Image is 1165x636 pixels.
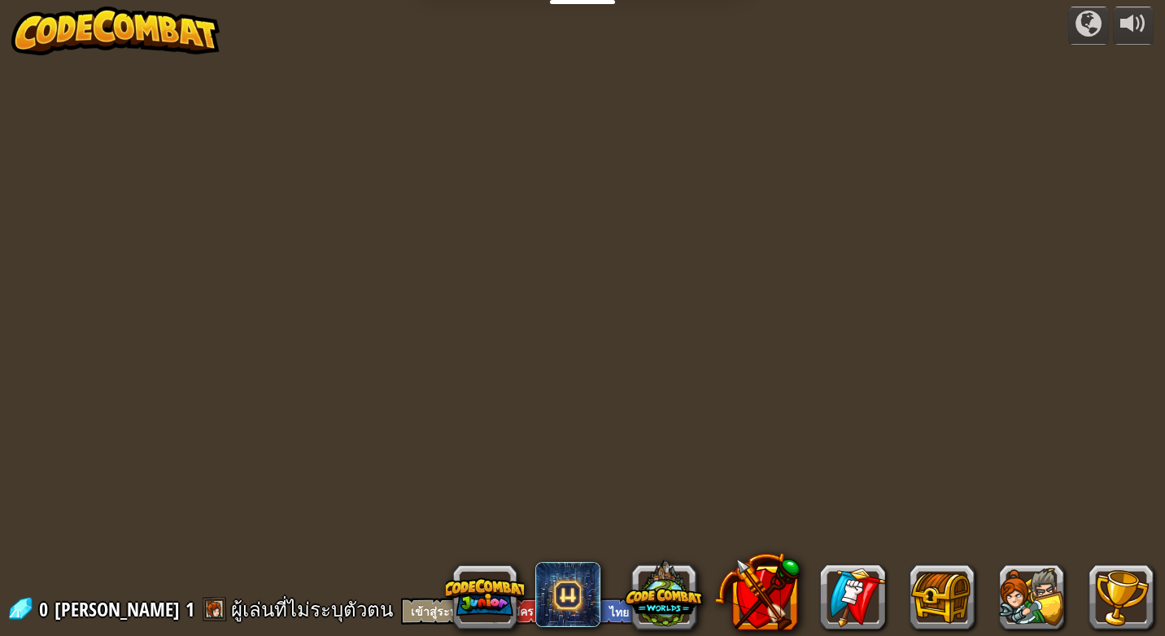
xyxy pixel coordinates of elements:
[11,7,220,55] img: CodeCombat - Learn how to code by playing a game
[55,596,180,623] span: [PERSON_NAME]
[39,596,53,622] span: 0
[185,596,194,622] span: 1
[401,598,474,625] button: เข้าสู่ระบบ
[1113,7,1154,45] button: ปรับระดับเสียง
[231,596,393,622] span: ผู้เล่นที่ไม่ระบุตัวตน
[1068,7,1109,45] button: แคมเปญ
